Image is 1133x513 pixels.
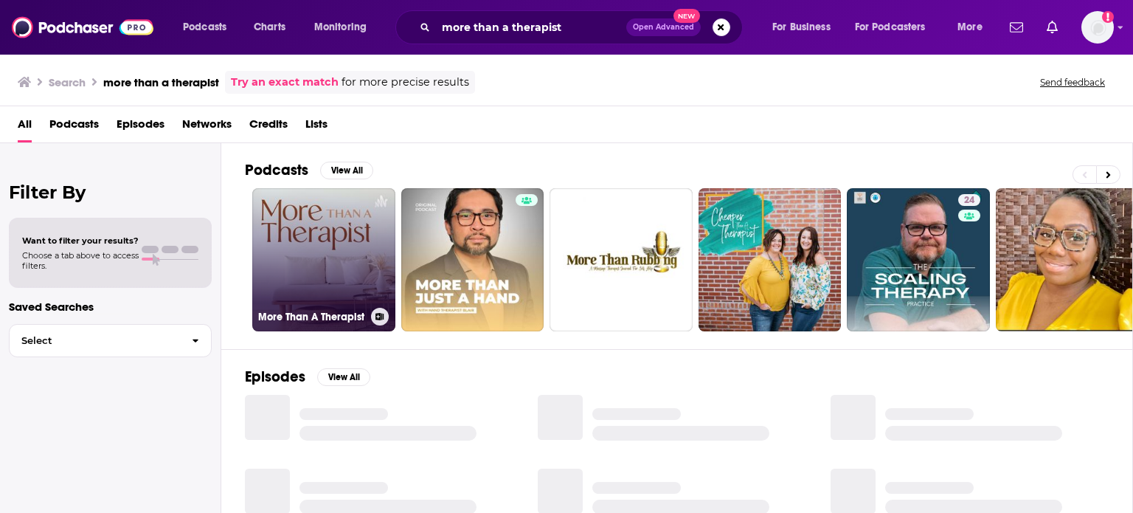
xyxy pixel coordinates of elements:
a: PodcastsView All [245,161,373,179]
a: 24 [847,188,990,331]
a: Show notifications dropdown [1004,15,1029,40]
p: Saved Searches [9,300,212,314]
a: Episodes [117,112,164,142]
button: Open AdvancedNew [626,18,701,36]
span: More [957,17,983,38]
span: for more precise results [342,74,469,91]
a: 24 [958,194,980,206]
span: Charts [254,17,285,38]
h3: More Than A Therapist [258,311,365,323]
a: Networks [182,112,232,142]
span: Logged in as N0elleB7 [1081,11,1114,44]
input: Search podcasts, credits, & more... [436,16,626,39]
a: Charts [244,16,294,39]
h2: Filter By [9,182,212,203]
span: Podcasts [183,17,226,38]
span: Choose a tab above to access filters. [22,250,139,271]
span: Want to filter your results? [22,235,139,246]
img: Podchaser - Follow, Share and Rate Podcasts [12,13,153,41]
button: open menu [304,16,386,39]
button: open menu [947,16,1001,39]
div: Search podcasts, credits, & more... [409,10,757,44]
a: Show notifications dropdown [1041,15,1064,40]
img: User Profile [1081,11,1114,44]
a: Try an exact match [231,74,339,91]
button: Show profile menu [1081,11,1114,44]
a: Credits [249,112,288,142]
button: View All [317,368,370,386]
button: open menu [762,16,849,39]
span: Monitoring [314,17,367,38]
h3: Search [49,75,86,89]
span: Select [10,336,180,345]
button: open menu [845,16,947,39]
h2: Episodes [245,368,305,386]
button: open menu [173,16,246,39]
a: EpisodesView All [245,368,370,386]
button: Send feedback [1036,76,1109,89]
span: 24 [964,193,974,208]
a: Lists [305,112,328,142]
span: New [673,9,700,23]
a: More Than A Therapist [252,188,395,331]
a: Podcasts [49,112,99,142]
span: For Business [772,17,831,38]
button: View All [320,162,373,179]
span: Open Advanced [633,24,694,31]
a: All [18,112,32,142]
button: Select [9,324,212,357]
h2: Podcasts [245,161,308,179]
h3: more than a therapist [103,75,219,89]
span: For Podcasters [855,17,926,38]
svg: Add a profile image [1102,11,1114,23]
